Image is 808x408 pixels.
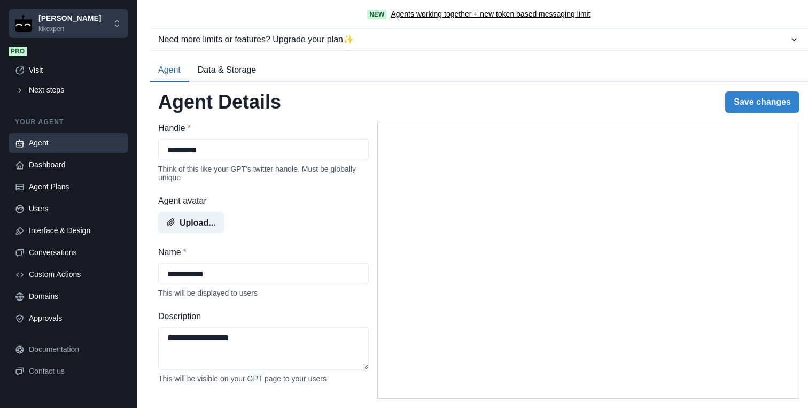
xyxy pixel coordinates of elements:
div: Users [29,203,122,214]
p: [PERSON_NAME] [38,13,101,24]
div: Next steps [29,84,122,96]
div: Think of this like your GPT's twitter handle. Must be globally unique [158,165,369,182]
iframe: Agent Chat [378,122,799,398]
div: Documentation [29,344,122,355]
p: kikexpert [38,24,101,34]
div: This will be visible on your GPT page to your users [158,374,369,383]
button: Agent [150,59,189,82]
div: Domains [29,291,122,302]
span: Pro [9,47,27,56]
button: Need more limits or features? Upgrade your plan✨ [150,29,808,50]
div: Need more limits or features? Upgrade your plan ✨ [158,33,789,46]
label: Name [158,246,362,259]
div: Agent Plans [29,181,122,193]
button: Save changes [725,91,799,113]
a: Documentation [9,340,128,359]
div: Custom Actions [29,269,122,280]
div: Agent [29,137,122,149]
a: Agents working together + new token based messaging limit [391,9,590,20]
div: Contact us [29,366,122,377]
p: Your agent [9,117,128,127]
div: This will be displayed to users [158,289,369,297]
div: Visit [29,65,122,76]
div: Approvals [29,313,122,324]
img: Chakra UI [15,15,32,32]
div: Interface & Design [29,225,122,236]
button: Data & Storage [189,59,265,82]
span: New [367,10,386,19]
div: Dashboard [29,159,122,171]
label: Handle [158,122,362,135]
button: Upload... [158,212,224,233]
label: Description [158,310,362,323]
label: Agent avatar [158,195,362,207]
h2: Agent Details [158,90,281,113]
button: Chakra UI[PERSON_NAME]kikexpert [9,9,128,38]
div: Conversations [29,247,122,258]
